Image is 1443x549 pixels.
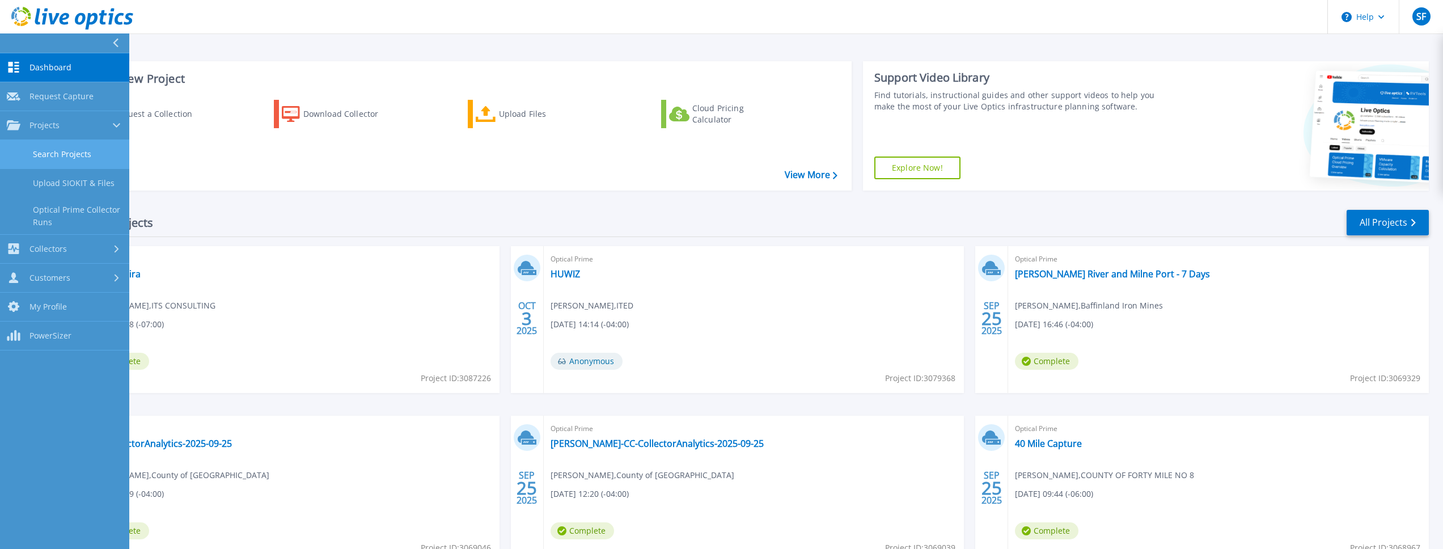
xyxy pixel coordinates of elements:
span: Optical Prime [1015,423,1422,435]
a: [PERSON_NAME] River and Milne Port - 7 Days [1015,268,1210,280]
span: Collectors [29,244,67,254]
span: Complete [551,522,614,539]
span: [PERSON_NAME] , ITED [551,299,633,312]
span: Customers [29,273,70,283]
span: SF [1416,12,1426,21]
span: Project ID: 3069329 [1350,372,1420,385]
span: 25 [517,483,537,493]
div: Request a Collection [113,103,204,125]
span: 25 [981,483,1002,493]
span: [DATE] 16:46 (-04:00) [1015,318,1093,331]
div: Upload Files [499,103,590,125]
h3: Start a New Project [81,73,837,85]
div: Find tutorials, instructional guides and other support videos to help you make the most of your L... [874,90,1167,112]
span: Complete [1015,353,1078,370]
span: Request Capture [29,91,94,102]
span: [DATE] 14:14 (-04:00) [551,318,629,331]
span: Dashboard [29,62,71,73]
a: 40 Mile Capture [1015,438,1082,449]
span: PowerSizer [29,331,71,341]
a: All Projects [1347,210,1429,235]
span: Optical Prime [86,423,493,435]
a: View More [785,170,837,180]
span: Project ID: 3079368 [885,372,955,385]
a: Explore Now! [874,157,960,179]
a: Request a Collection [81,100,207,128]
div: SEP 2025 [981,467,1002,509]
div: Download Collector [303,103,394,125]
span: Project ID: 3087226 [421,372,491,385]
span: Optical Prime [551,253,958,265]
a: Cloud Pricing Calculator [661,100,788,128]
span: 25 [981,314,1002,323]
a: Download Collector [274,100,400,128]
span: [PERSON_NAME] , County of [GEOGRAPHIC_DATA] [86,469,269,482]
span: 3 [522,314,532,323]
div: SEP 2025 [981,298,1002,339]
a: SPH-CollectorAnalytics-2025-09-25 [86,438,232,449]
div: SEP 2025 [516,467,538,509]
a: [PERSON_NAME]-CC-CollectorAnalytics-2025-09-25 [551,438,764,449]
span: Complete [1015,522,1078,539]
div: Cloud Pricing Calculator [692,103,783,125]
span: Optical Prime [551,423,958,435]
span: Optical Prime [1015,253,1422,265]
div: OCT 2025 [516,298,538,339]
a: Upload Files [468,100,594,128]
span: [PERSON_NAME] , ITS CONSULTING [86,299,215,312]
span: [PERSON_NAME] , COUNTY OF FORTY MILE NO 8 [1015,469,1194,482]
a: HUWIZ [551,268,580,280]
div: Support Video Library [874,70,1167,85]
span: [PERSON_NAME] , County of [GEOGRAPHIC_DATA] [551,469,734,482]
span: Optical Prime [86,253,493,265]
span: Anonymous [551,353,623,370]
span: [DATE] 09:44 (-06:00) [1015,488,1093,500]
span: [PERSON_NAME] , Baffinland Iron Mines [1015,299,1163,312]
span: Projects [29,120,60,130]
span: My Profile [29,302,67,312]
span: [DATE] 12:20 (-04:00) [551,488,629,500]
